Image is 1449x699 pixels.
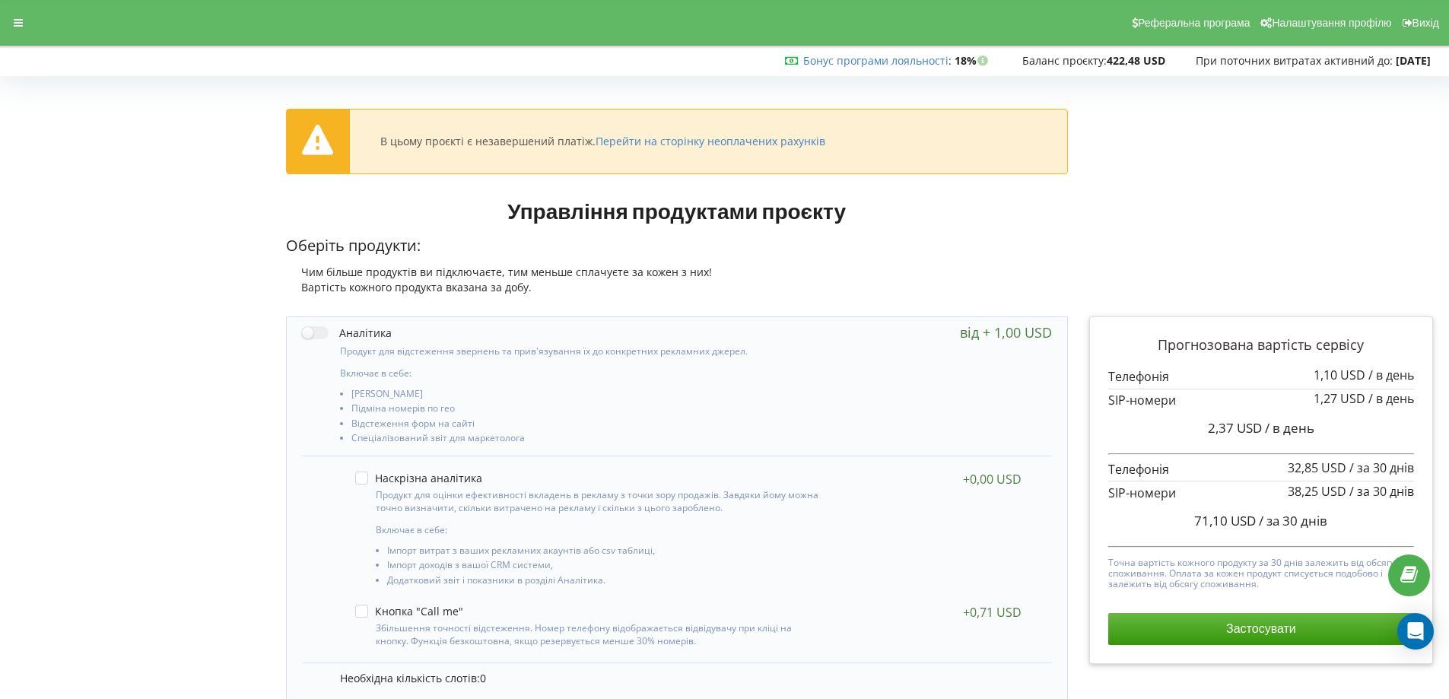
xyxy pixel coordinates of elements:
[351,433,827,447] li: Спеціалізований звіт для маркетолога
[1396,53,1431,68] strong: [DATE]
[376,488,821,514] p: Продукт для оцінки ефективності вкладень в рекламу з точки зору продажів. Завдяки йому можна точн...
[1022,53,1107,68] span: Баланс проєкту:
[355,472,482,485] label: Наскрізна аналітика
[351,418,827,433] li: Відстеження форм на сайті
[1108,613,1414,645] button: Застосувати
[351,403,827,418] li: Підміна номерів по гео
[1368,367,1414,383] span: / в день
[286,265,1068,280] div: Чим більше продуктів ви підключаєте, тим меньше сплачуєте за кожен з них!
[286,280,1068,295] div: Вартість кожного продукта вказана за добу.
[1259,512,1327,529] span: / за 30 днів
[376,621,821,647] p: Збільшення точності відстеження. Номер телефону відображається відвідувачу при кліці на кнопку. Ф...
[1412,17,1439,29] span: Вихід
[960,325,1052,340] div: від + 1,00 USD
[963,472,1022,487] div: +0,00 USD
[340,367,827,380] p: Включає в себе:
[286,235,1068,257] p: Оберіть продукти:
[480,671,486,685] span: 0
[803,53,949,68] a: Бонус програми лояльності
[1108,368,1414,386] p: Телефонія
[355,605,463,618] label: Кнопка "Call me"
[380,135,825,148] div: В цьому проєкті є незавершений платіж.
[1272,17,1391,29] span: Налаштування профілю
[1108,461,1414,478] p: Телефонія
[963,605,1022,620] div: +0,71 USD
[1314,367,1365,383] span: 1,10 USD
[1196,53,1393,68] span: При поточних витратах активний до:
[1108,392,1414,409] p: SIP-номери
[1397,613,1434,650] div: Open Intercom Messenger
[340,345,827,357] p: Продукт для відстеження звернень та прив'язування їх до конкретних рекламних джерел.
[803,53,952,68] span: :
[340,671,1037,686] p: Необхідна кількість слотів:
[1288,483,1346,500] span: 38,25 USD
[1108,485,1414,502] p: SIP-номери
[1314,390,1365,407] span: 1,27 USD
[387,560,821,574] li: Імпорт доходів з вашої CRM системи,
[1349,483,1414,500] span: / за 30 днів
[1194,512,1256,529] span: 71,10 USD
[1288,459,1346,476] span: 32,85 USD
[1108,554,1414,590] p: Точна вартість кожного продукту за 30 днів залежить від обсягу споживання. Оплата за кожен продук...
[596,134,825,148] a: Перейти на сторінку неоплачених рахунків
[286,197,1068,224] h1: Управління продуктами проєкту
[1349,459,1414,476] span: / за 30 днів
[1107,53,1165,68] strong: 422,48 USD
[955,53,992,68] strong: 18%
[1368,390,1414,407] span: / в день
[351,389,827,403] li: [PERSON_NAME]
[1138,17,1250,29] span: Реферальна програма
[1108,335,1414,355] p: Прогнозована вартість сервісу
[387,545,821,560] li: Імпорт витрат з ваших рекламних акаунтів або csv таблиці,
[1208,419,1262,437] span: 2,37 USD
[387,575,821,589] li: Додатковий звіт і показники в розділі Аналітика.
[376,523,821,536] p: Включає в себе:
[1265,419,1314,437] span: / в день
[302,325,392,341] label: Аналітика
